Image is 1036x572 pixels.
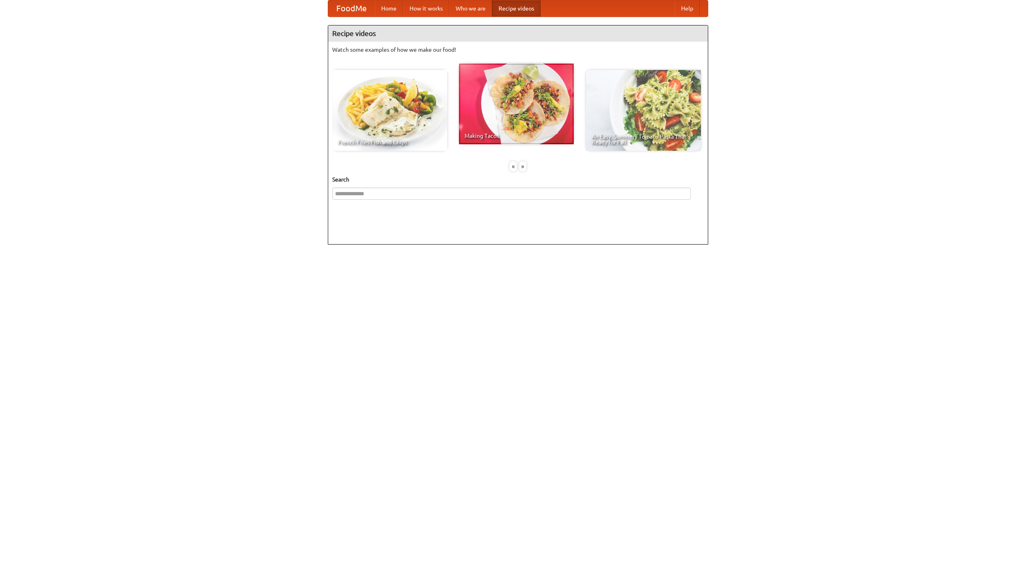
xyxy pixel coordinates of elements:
[332,46,704,54] p: Watch some examples of how we make our food!
[492,0,541,17] a: Recipe videos
[332,175,704,184] h5: Search
[328,0,375,17] a: FoodMe
[592,134,695,145] span: An Easy, Summery Tomato Pasta That's Ready for Fall
[332,70,447,151] a: French Fries Fish and Chips
[338,139,442,145] span: French Fries Fish and Chips
[510,161,517,171] div: «
[449,0,492,17] a: Who we are
[465,133,568,139] span: Making Tacos
[375,0,403,17] a: Home
[403,0,449,17] a: How it works
[675,0,700,17] a: Help
[328,25,708,42] h4: Recipe videos
[459,63,574,144] a: Making Tacos
[519,161,526,171] div: »
[586,70,701,151] a: An Easy, Summery Tomato Pasta That's Ready for Fall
